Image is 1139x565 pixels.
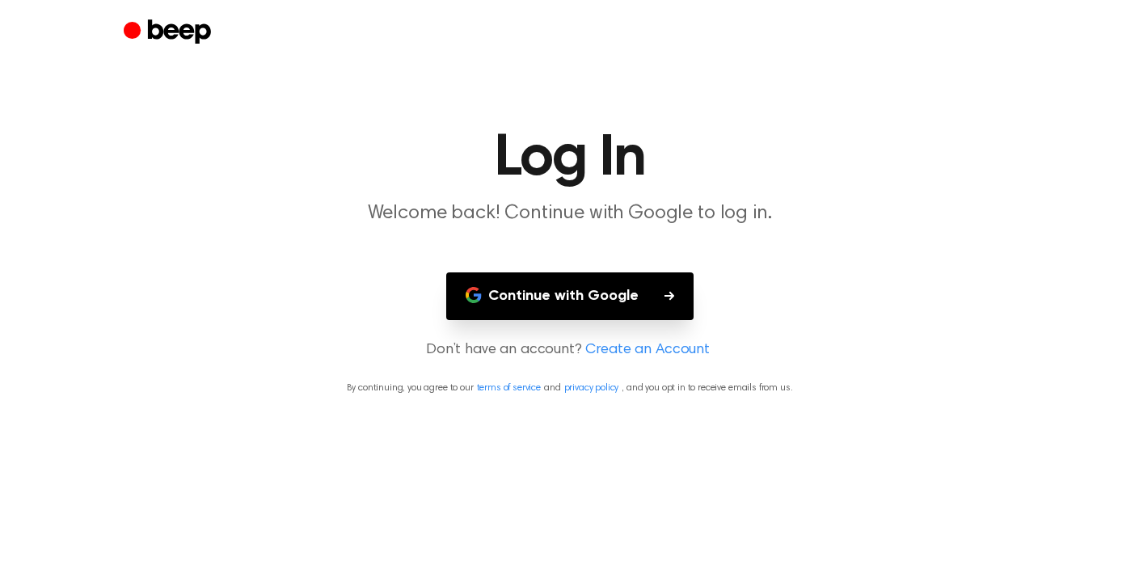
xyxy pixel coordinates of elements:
[19,381,1120,395] p: By continuing, you agree to our and , and you opt in to receive emails from us.
[124,17,215,48] a: Beep
[585,339,710,361] a: Create an Account
[19,339,1120,361] p: Don’t have an account?
[156,129,984,188] h1: Log In
[446,272,694,320] button: Continue with Google
[259,200,880,227] p: Welcome back! Continue with Google to log in.
[477,383,541,393] a: terms of service
[564,383,619,393] a: privacy policy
